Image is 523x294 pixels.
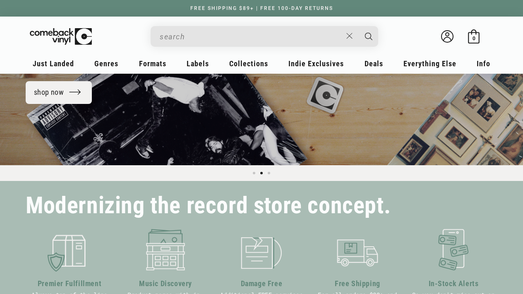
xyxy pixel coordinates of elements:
[26,278,113,289] h3: Premier Fulfillment
[473,35,475,41] span: 0
[365,59,383,68] span: Deals
[314,278,401,289] h3: Free Shipping
[258,169,265,177] button: Load slide 2 of 3
[33,59,74,68] span: Just Landed
[410,278,497,289] h3: In-Stock Alerts
[122,278,209,289] h3: Music Discovery
[229,59,268,68] span: Collections
[182,5,341,11] a: FREE SHIPPING $89+ | FREE 100-DAY RETURNS
[139,59,166,68] span: Formats
[26,81,92,104] a: shop now
[250,169,258,177] button: Load slide 1 of 3
[358,26,379,47] button: Search
[160,28,342,45] input: When autocomplete results are available use up and down arrows to review and enter to select
[218,278,305,289] h3: Damage Free
[265,169,273,177] button: Load slide 3 of 3
[477,59,490,68] span: Info
[26,196,391,215] h2: Modernizing the record store concept.
[94,59,118,68] span: Genres
[403,59,456,68] span: Everything Else
[288,59,344,68] span: Indie Exclusives
[342,27,357,45] button: Close
[187,59,209,68] span: Labels
[151,26,378,47] div: Search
